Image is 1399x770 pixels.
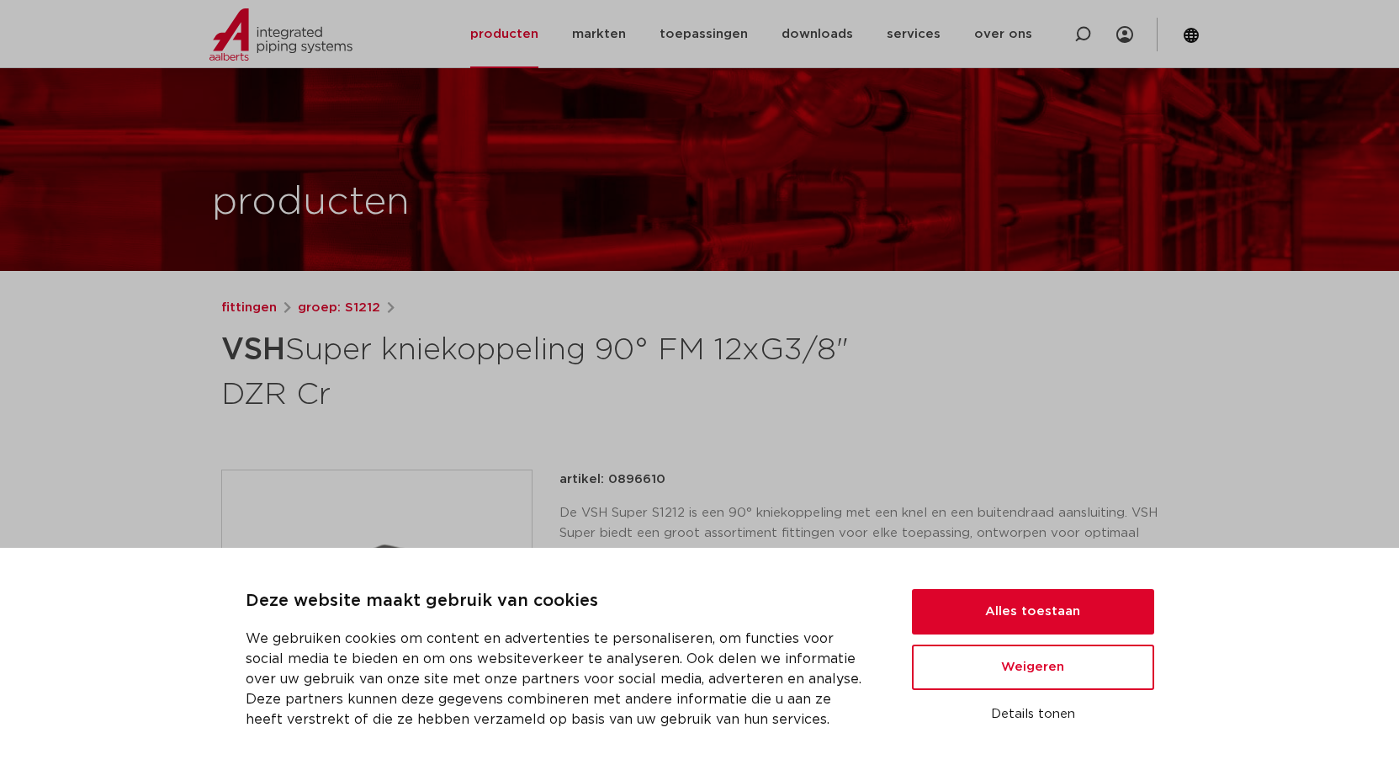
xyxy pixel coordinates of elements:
p: Deze website maakt gebruik van cookies [246,588,872,615]
p: De VSH Super S1212 is een 90° kniekoppeling met een knel en een buitendraad aansluiting. VSH Supe... [559,503,1179,584]
button: Weigeren [912,645,1154,690]
a: groep: S1212 [298,298,380,318]
h1: producten [212,176,410,230]
a: fittingen [221,298,277,318]
h1: Super kniekoppeling 90° FM 12xG3/8" DZR Cr [221,325,853,416]
button: Alles toestaan [912,589,1154,635]
button: Details tonen [912,700,1154,729]
strong: VSH [221,335,285,365]
p: artikel: 0896610 [559,470,665,490]
p: We gebruiken cookies om content en advertenties te personaliseren, om functies voor social media ... [246,629,872,730]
